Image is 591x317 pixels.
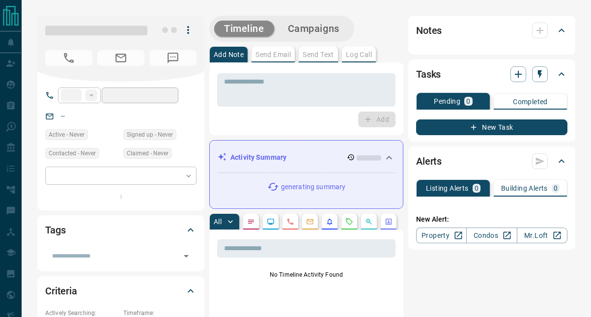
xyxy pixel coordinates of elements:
svg: Lead Browsing Activity [267,218,275,226]
h2: Alerts [416,153,442,169]
div: Tags [45,218,197,242]
button: Open [179,249,193,263]
p: 0 [466,98,470,105]
p: Listing Alerts [426,185,469,192]
span: No Number [149,50,197,66]
p: 0 [475,185,478,192]
h2: Criteria [45,283,77,299]
svg: Calls [286,218,294,226]
span: No Email [97,50,144,66]
span: Claimed - Never [127,148,169,158]
button: Timeline [214,21,274,37]
p: 0 [554,185,558,192]
p: generating summary [281,182,345,192]
h2: Tasks [416,66,441,82]
h2: Tags [45,222,65,238]
div: Tasks [416,62,567,86]
span: Active - Never [49,130,84,140]
a: Mr.Loft [517,228,567,243]
button: New Task [416,119,567,135]
svg: Emails [306,218,314,226]
a: Property [416,228,467,243]
p: Activity Summary [230,152,286,163]
div: Criteria [45,279,197,303]
p: All [214,218,222,225]
p: No Timeline Activity Found [217,270,395,279]
span: Signed up - Never [127,130,173,140]
svg: Agent Actions [385,218,393,226]
svg: Requests [345,218,353,226]
p: Building Alerts [501,185,548,192]
p: Completed [513,98,548,105]
div: Alerts [416,149,567,173]
p: Add Note [214,51,244,58]
h2: Notes [416,23,442,38]
svg: Opportunities [365,218,373,226]
span: Contacted - Never [49,148,96,158]
p: Pending [434,98,460,105]
a: Condos [466,228,517,243]
button: Campaigns [278,21,349,37]
svg: Listing Alerts [326,218,334,226]
a: -- [61,112,65,120]
div: Activity Summary [218,148,395,167]
p: New Alert: [416,214,567,225]
span: No Number [45,50,92,66]
div: Notes [416,19,567,42]
svg: Notes [247,218,255,226]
